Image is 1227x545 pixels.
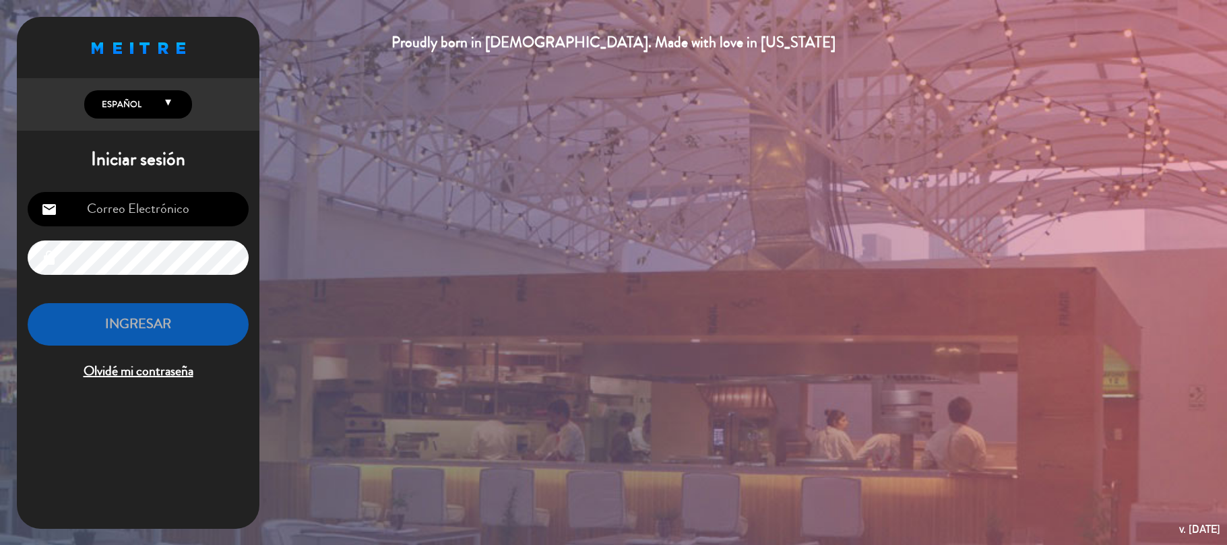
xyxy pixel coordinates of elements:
[41,250,57,266] i: lock
[1179,520,1220,538] div: v. [DATE]
[28,360,249,383] span: Olvidé mi contraseña
[17,148,259,171] h1: Iniciar sesión
[41,201,57,218] i: email
[28,303,249,346] button: INGRESAR
[98,98,141,111] span: Español
[28,192,249,226] input: Correo Electrónico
